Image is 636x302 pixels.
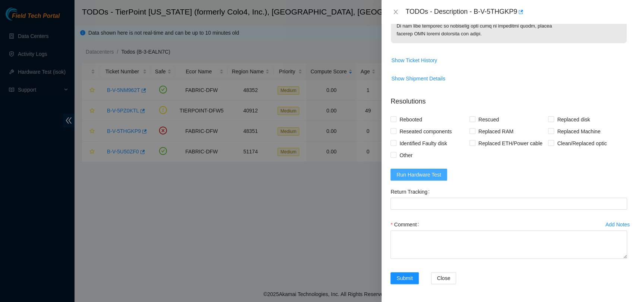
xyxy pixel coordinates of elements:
span: Reseated components [396,125,455,137]
span: Show Shipment Details [391,74,445,83]
span: Replaced disk [554,114,593,125]
label: Comment [390,219,422,231]
span: Replaced RAM [475,125,516,137]
div: Add Notes [605,222,630,227]
span: Submit [396,274,413,282]
span: Other [396,149,415,161]
span: Rebooted [396,114,425,125]
span: Show Ticket History [391,56,437,64]
textarea: Comment [390,231,627,259]
button: Close [431,272,456,284]
span: Run Hardware Test [396,171,441,179]
span: Rescued [475,114,502,125]
span: Replaced Machine [554,125,603,137]
p: Resolutions [390,90,627,107]
span: Replaced ETH/Power cable [475,137,545,149]
span: Identified Faulty disk [396,137,450,149]
button: Show Shipment Details [391,73,446,85]
button: Run Hardware Test [390,169,447,181]
button: Add Notes [605,219,630,231]
span: close [393,9,399,15]
div: TODOs - Description - B-V-5THGKP9 [405,6,627,18]
button: Close [390,9,401,16]
span: Close [437,274,450,282]
button: Submit [390,272,419,284]
input: Return Tracking [390,198,627,210]
label: Return Tracking [390,186,433,198]
button: Show Ticket History [391,54,437,66]
span: Clean/Replaced optic [554,137,610,149]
